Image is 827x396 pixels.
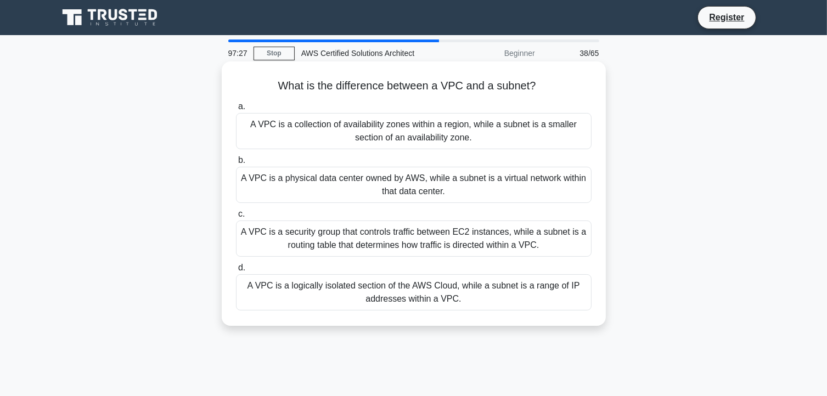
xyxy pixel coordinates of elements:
[295,42,446,64] div: AWS Certified Solutions Architect
[236,220,592,257] div: A VPC is a security group that controls traffic between EC2 instances, while a subnet is a routin...
[238,101,245,111] span: a.
[222,42,254,64] div: 97:27
[254,47,295,60] a: Stop
[236,167,592,203] div: A VPC is a physical data center owned by AWS, while a subnet is a virtual network within that dat...
[236,274,592,310] div: A VPC is a logically isolated section of the AWS Cloud, while a subnet is a range of IP addresses...
[446,42,542,64] div: Beginner
[702,10,751,24] a: Register
[238,209,245,218] span: c.
[238,155,245,165] span: b.
[235,79,593,93] h5: What is the difference between a VPC and a subnet?
[542,42,606,64] div: 38/65
[238,263,245,272] span: d.
[236,113,592,149] div: A VPC is a collection of availability zones within a region, while a subnet is a smaller section ...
